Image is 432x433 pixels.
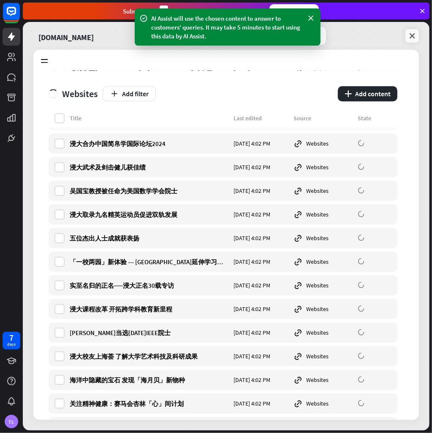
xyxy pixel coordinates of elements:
[234,163,288,171] div: [DATE] 4:02 PM
[70,163,228,171] div: 浸大武术及剑击健儿获佳绩
[70,329,228,337] div: [PERSON_NAME]当选[DATE]IEEE院士
[9,334,14,341] div: 7
[70,140,228,148] div: 浸大合办中国简帛学国际论坛2024
[293,375,353,384] div: Websites
[234,352,288,360] div: [DATE] 4:02 PM
[49,88,98,100] div: Websites
[293,328,353,337] div: Websites
[345,90,352,97] i: plus
[234,329,288,336] div: [DATE] 4:02 PM
[234,187,288,195] div: [DATE] 4:02 PM
[234,305,288,313] div: [DATE] 4:02 PM
[70,305,228,313] div: 浸大课程改革 开拓跨学科教育新里程
[234,258,288,265] div: [DATE] 4:02 PM
[358,114,391,122] div: State
[234,114,288,122] div: Last edited
[293,233,353,243] div: Websites
[293,352,353,361] div: Websites
[338,86,397,101] button: plusAdd content
[293,162,353,172] div: Websites
[152,14,304,41] div: AI Assist will use the chosen content to answer to customers' queries. It may take 5 minutes to s...
[293,257,353,266] div: Websites
[70,187,228,195] div: 吴国宝教授被任命为美国数学学会院士
[293,210,353,219] div: Websites
[293,304,353,314] div: Websites
[234,234,288,242] div: [DATE] 4:02 PM
[293,139,353,148] div: Websites
[70,281,228,290] div: 实至名归的正名──浸大正名30载专访
[293,186,353,195] div: Websites
[103,86,156,101] button: Add filter
[293,281,353,290] div: Websites
[70,258,228,266] div: 「一校两园」新体验 –– [GEOGRAPHIC_DATA]延伸学习计划
[5,415,18,428] div: TL
[70,114,228,122] div: Title
[38,27,94,45] a: [DOMAIN_NAME]
[234,400,288,407] div: [DATE] 4:02 PM
[70,234,228,242] div: 五位杰出人士成就获表扬
[3,332,20,349] a: 7 days
[70,376,228,384] div: 海洋中隐藏的宝石 发现「海月贝」新物种
[234,140,288,147] div: [DATE] 4:02 PM
[293,114,353,122] div: Source
[70,211,228,219] div: 浸大取录九名精英运动员促进双轨发展
[7,341,16,347] div: days
[70,352,228,360] div: 浸大校友上海荟 了解大学艺术科技及科研成果
[269,4,319,18] div: Subscribe now
[7,3,32,29] button: Open LiveChat chat widget
[160,5,168,17] div: 3
[234,281,288,289] div: [DATE] 4:02 PM
[70,400,228,408] div: 关注精神健康：赛马会杏林「心」间计划
[234,211,288,218] div: [DATE] 4:02 PM
[123,5,263,17] div: Subscribe in days to get your first month for $1
[234,376,288,384] div: [DATE] 4:02 PM
[293,399,353,408] div: Websites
